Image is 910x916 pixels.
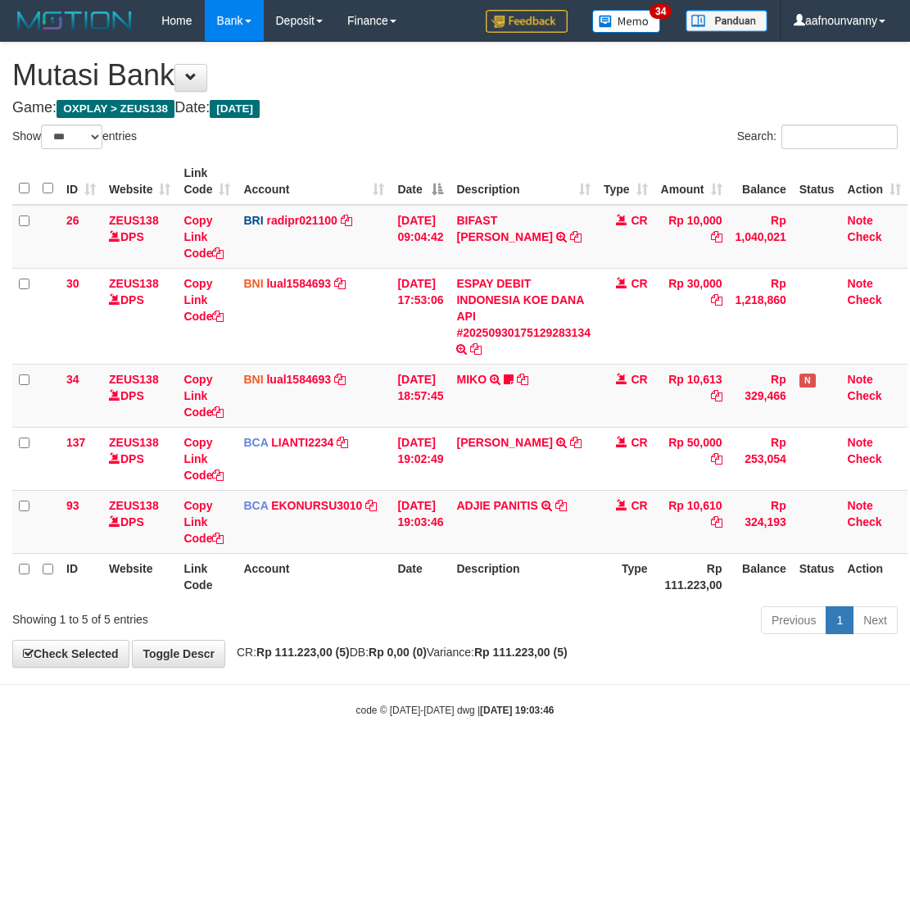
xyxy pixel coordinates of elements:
h4: Game: Date: [12,100,898,116]
td: DPS [102,268,177,364]
a: Copy LIANTI2234 to clipboard [337,436,348,449]
td: DPS [102,364,177,427]
span: OXPLAY > ZEUS138 [57,100,174,118]
a: Note [848,214,873,227]
span: 26 [66,214,79,227]
div: Showing 1 to 5 of 5 entries [12,605,367,628]
a: MIKO [456,373,487,386]
th: Balance [729,553,793,600]
td: Rp 10,613 [654,364,729,427]
a: 1 [826,606,853,634]
td: Rp 50,000 [654,427,729,490]
td: Rp 10,000 [654,205,729,269]
a: Copy Rp 10,613 to clipboard [711,389,722,402]
span: BNI [243,373,263,386]
a: Toggle Descr [132,640,225,668]
input: Search: [781,125,898,149]
a: Note [848,436,873,449]
th: Description: activate to sort column ascending [450,158,597,205]
a: Copy MIKO to clipboard [517,373,528,386]
a: lual1584693 [266,373,331,386]
img: panduan.png [686,10,767,32]
td: DPS [102,490,177,553]
td: Rp 1,040,021 [729,205,793,269]
a: EKONURSU3010 [271,499,362,512]
a: Copy BIFAST ERIKA S PAUN to clipboard [570,230,582,243]
select: Showentries [41,125,102,149]
h1: Mutasi Bank [12,59,898,92]
th: Date: activate to sort column descending [391,158,450,205]
a: Copy ADJIE PANITIS to clipboard [555,499,567,512]
td: [DATE] 19:03:46 [391,490,450,553]
span: CR [631,499,647,512]
span: 93 [66,499,79,512]
span: BRI [243,214,263,227]
img: MOTION_logo.png [12,8,137,33]
th: Link Code: activate to sort column ascending [177,158,237,205]
td: Rp 253,054 [729,427,793,490]
th: Date [391,553,450,600]
a: Copy Link Code [183,436,224,482]
a: radipr021100 [266,214,337,227]
span: CR [631,373,647,386]
a: Copy ESPAY DEBIT INDONESIA KOE DANA API #20250930175129283134 to clipboard [470,342,482,356]
a: Copy Rp 50,000 to clipboard [711,452,722,465]
span: BCA [243,499,268,512]
th: Link Code [177,553,237,600]
a: Check Selected [12,640,129,668]
a: Copy Rp 30,000 to clipboard [711,293,722,306]
strong: [DATE] 19:03:46 [480,705,554,716]
td: Rp 1,218,860 [729,268,793,364]
th: ID [60,553,102,600]
a: Previous [761,606,826,634]
th: Status [793,158,841,205]
label: Show entries [12,125,137,149]
a: ZEUS138 [109,499,159,512]
span: 30 [66,277,79,290]
a: Copy radipr021100 to clipboard [341,214,352,227]
img: Feedback.jpg [486,10,568,33]
td: DPS [102,205,177,269]
a: ESPAY DEBIT INDONESIA KOE DANA API #20250930175129283134 [456,277,591,339]
a: Note [848,373,873,386]
img: Button%20Memo.svg [592,10,661,33]
a: BIFAST [PERSON_NAME] [456,214,552,243]
th: Website: activate to sort column ascending [102,158,177,205]
th: Account: activate to sort column ascending [237,158,391,205]
td: [DATE] 09:04:42 [391,205,450,269]
th: Account [237,553,391,600]
strong: Rp 0,00 (0) [369,646,427,659]
a: Copy lual1584693 to clipboard [334,277,346,290]
td: DPS [102,427,177,490]
a: Copy Link Code [183,373,224,419]
th: Action: activate to sort column ascending [841,158,908,205]
th: Balance [729,158,793,205]
a: Note [848,499,873,512]
a: Copy Rp 10,000 to clipboard [711,230,722,243]
a: ADJIE PANITIS [456,499,537,512]
a: LIANTI2234 [271,436,333,449]
a: Copy lual1584693 to clipboard [334,373,346,386]
td: [DATE] 17:53:06 [391,268,450,364]
a: Copy Rp 10,610 to clipboard [711,515,722,528]
th: Action [841,553,908,600]
td: [DATE] 19:02:49 [391,427,450,490]
span: BCA [243,436,268,449]
td: Rp 324,193 [729,490,793,553]
a: Copy Link Code [183,277,224,323]
a: Copy Link Code [183,214,224,260]
span: 34 [650,4,672,19]
th: Type [597,553,654,600]
span: [DATE] [210,100,260,118]
a: Check [848,230,882,243]
small: code © [DATE]-[DATE] dwg | [356,705,555,716]
td: Rp 30,000 [654,268,729,364]
span: CR [631,436,647,449]
a: Copy RISMAWAN SETIAWAN to clipboard [570,436,582,449]
th: Website [102,553,177,600]
strong: Rp 111.223,00 (5) [474,646,568,659]
a: ZEUS138 [109,277,159,290]
strong: Rp 111.223,00 (5) [256,646,350,659]
span: CR [631,214,647,227]
a: lual1584693 [266,277,331,290]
